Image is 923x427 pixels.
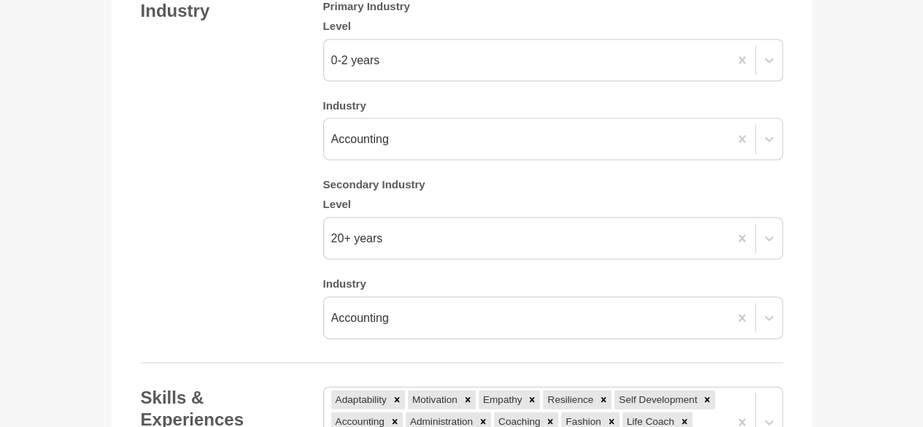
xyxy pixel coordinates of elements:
div: Accounting [331,309,389,327]
div: Adaptability [331,391,389,409]
div: Resilience [543,391,595,409]
h5: Level [323,198,783,212]
div: Motivation [408,391,460,409]
div: Empathy [479,391,525,409]
h5: Industry [323,277,783,291]
h5: Secondary Industry [323,178,783,192]
div: 0-2 years [331,52,380,69]
h5: Industry [323,99,783,113]
div: Self Development [614,391,699,409]
div: Accounting [331,131,389,148]
div: 20+ years [331,230,383,247]
h5: Level [323,20,783,34]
